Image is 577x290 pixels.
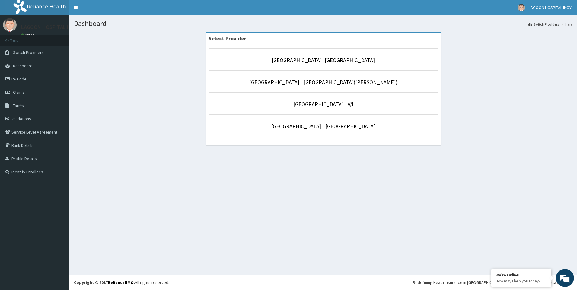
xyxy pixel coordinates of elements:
span: Dashboard [13,63,33,68]
footer: All rights reserved. [69,275,577,290]
span: Switch Providers [13,50,44,55]
p: LAGOON HOSPITAL IKOYI [21,24,79,30]
strong: Select Provider [209,35,246,42]
a: Switch Providers [528,22,559,27]
a: Online [21,33,36,37]
span: LAGOON HOSPITAL IKOYI [529,5,572,10]
p: How may I help you today? [496,279,547,284]
div: Redefining Heath Insurance in [GEOGRAPHIC_DATA] using Telemedicine and Data Science! [413,279,572,285]
img: User Image [518,4,525,11]
a: [GEOGRAPHIC_DATA] - [GEOGRAPHIC_DATA]([PERSON_NAME]) [249,79,397,86]
a: [GEOGRAPHIC_DATA] - V/I [293,101,353,108]
a: [GEOGRAPHIC_DATA] - [GEOGRAPHIC_DATA] [271,123,375,130]
strong: Copyright © 2017 . [74,280,135,285]
img: User Image [3,18,17,32]
div: We're Online! [496,272,547,278]
li: Here [559,22,572,27]
span: Tariffs [13,103,24,108]
span: Claims [13,90,25,95]
a: RelianceHMO [108,280,134,285]
a: [GEOGRAPHIC_DATA]- [GEOGRAPHIC_DATA] [272,57,375,64]
h1: Dashboard [74,20,572,27]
